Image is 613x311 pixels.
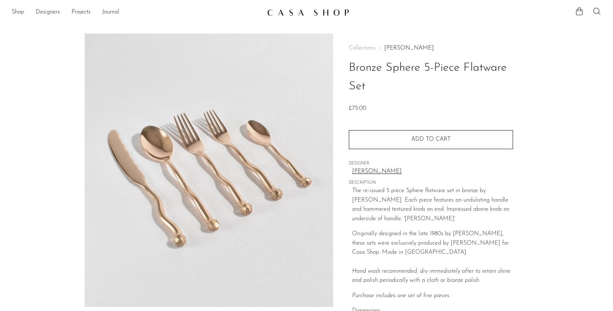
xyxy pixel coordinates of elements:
[352,293,450,299] i: Purchase includes one set of five pieces.
[352,167,513,176] a: [PERSON_NAME]
[352,231,509,255] span: Originally designed in the late 1980s by [PERSON_NAME], these sets were exclusively produced by [...
[349,59,513,96] h1: Bronze Sphere 5-Piece Flatware Set
[12,6,261,19] nav: Desktop navigation
[102,8,119,17] a: Journal
[349,160,513,167] span: DESIGNER
[349,130,513,149] button: Add to cart
[36,8,60,17] a: Designers
[349,180,513,186] span: DESCRIPTION
[349,105,366,111] span: £75.00
[349,45,513,51] nav: Breadcrumbs
[85,34,333,307] img: Bronze Sphere 5-Piece Flatware Set
[352,268,510,284] em: Hand wash recommended, dry immediately after to retain shine and polish periodically with a cloth...
[352,186,513,223] p: The re-issued 5 piece Sphere flatware set in bronze by [PERSON_NAME]. Each piece features an undu...
[12,6,261,19] ul: NEW HEADER MENU
[72,8,90,17] a: Projects
[349,45,375,51] span: Collections
[411,136,451,142] span: Add to cart
[12,8,24,17] a: Shop
[384,45,434,51] a: [PERSON_NAME]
